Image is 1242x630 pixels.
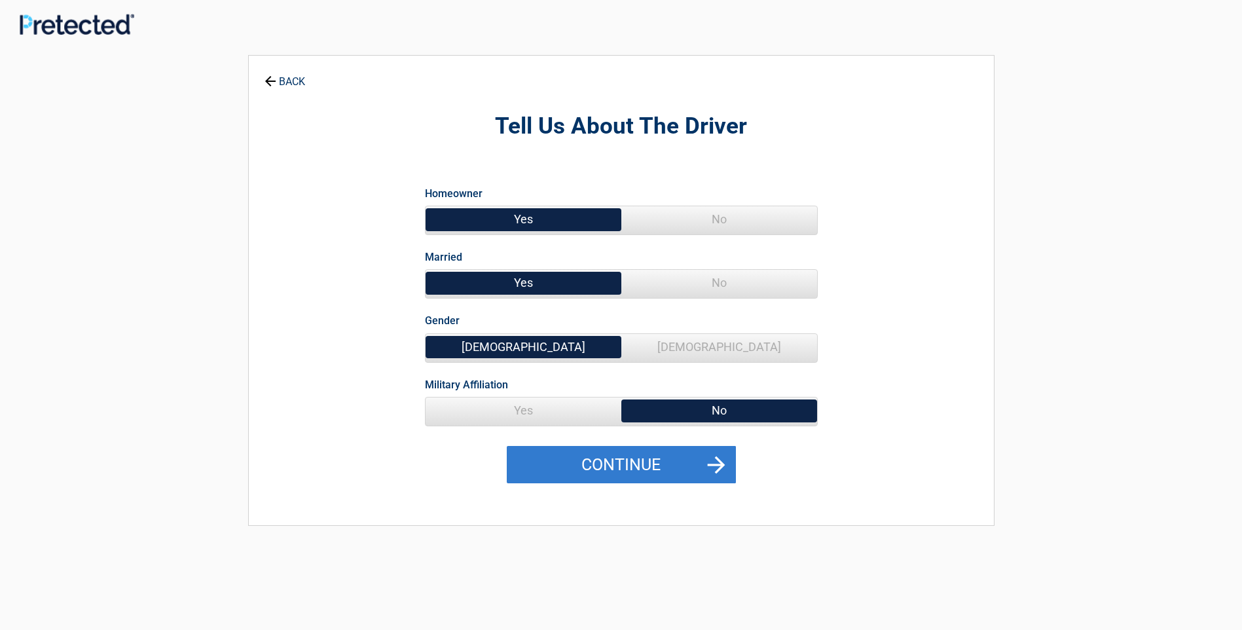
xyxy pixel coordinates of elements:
[262,64,308,87] a: BACK
[426,398,621,424] span: Yes
[426,334,621,360] span: [DEMOGRAPHIC_DATA]
[426,206,621,232] span: Yes
[425,185,483,202] label: Homeowner
[621,334,817,360] span: [DEMOGRAPHIC_DATA]
[425,312,460,329] label: Gender
[621,398,817,424] span: No
[425,248,462,266] label: Married
[426,270,621,296] span: Yes
[621,270,817,296] span: No
[321,111,922,142] h2: Tell Us About The Driver
[621,206,817,232] span: No
[20,14,134,35] img: Main Logo
[507,446,736,484] button: Continue
[425,376,508,394] label: Military Affiliation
